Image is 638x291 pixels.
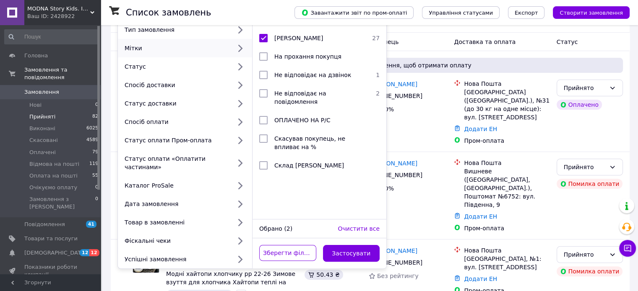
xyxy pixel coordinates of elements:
a: Додати ЕН [464,126,497,132]
span: 6025 [86,125,98,132]
span: 82 [92,113,98,121]
span: Без рейтингу [377,273,419,279]
div: Прийнято [564,162,606,172]
span: Експорт [515,10,538,16]
div: Мітки [121,44,231,52]
span: [PERSON_NAME] [274,35,323,41]
button: Чат з покупцем [619,240,636,257]
span: ОПЛАЧЕНО НА Р/С [274,117,331,124]
span: MODNA Story Kids. Інтернет-магазин модного дитячого та підліткового одягу та взуття [27,5,90,13]
a: Додати ЕН [464,213,497,220]
span: 119 [89,160,98,168]
div: Ваш ID: 2428922 [27,13,101,20]
span: 12 [80,249,89,256]
button: Управління статусами [422,6,500,19]
span: Склад [PERSON_NAME] [274,162,344,169]
button: Експорт [508,6,545,19]
div: Помилка оплати [557,266,623,276]
button: Завантажити звіт по пром-оплаті [294,6,414,19]
span: Управління статусами [429,10,493,16]
span: Очистити все [338,225,380,232]
div: Нова Пошта [464,246,549,255]
span: Виконані [29,125,55,132]
div: [GEOGRAPHIC_DATA], №1: вул. [STREET_ADDRESS] [464,255,549,271]
span: Нові [29,101,42,109]
span: Доставка та оплата [454,39,516,45]
div: 50.43 ₴ [305,270,343,280]
div: [PHONE_NUMBER] [367,90,424,102]
h1: Список замовлень [126,8,211,18]
div: [PHONE_NUMBER] [367,257,424,268]
div: Каталог ProSale [121,181,231,190]
div: Статус оплати Пром-оплата [121,136,231,144]
span: Замовлення [24,88,59,96]
div: Прийнято [564,250,606,259]
div: Тип замовлення [121,26,231,34]
span: 1 [369,71,380,79]
span: На прохання покупця [274,53,341,60]
button: Зберегти фільтр [259,245,316,261]
a: [PERSON_NAME] [369,80,417,88]
div: Фіскальні чеки [121,237,231,245]
span: Зберегти фільтр [263,249,312,257]
span: [DEMOGRAPHIC_DATA] [24,249,86,257]
span: 79 [92,149,98,156]
div: Статус [121,62,231,71]
span: 0 [95,184,98,191]
span: Замовлення та повідомлення [24,66,101,81]
span: Прийняті [29,113,55,121]
div: Спосіб оплати [121,118,231,126]
div: Обрано (2) [256,224,334,233]
div: Успішні замовлення [121,255,231,263]
span: Показники роботи компанії [24,263,78,278]
a: [PERSON_NAME] [369,247,417,255]
button: Застосувати [323,245,380,262]
span: 0 [95,196,98,211]
span: Скасував покупець, не впливає на % [274,135,345,150]
button: Створити замовлення [553,6,630,19]
div: Пром-оплата [464,224,549,232]
div: Пром-оплата [464,136,549,145]
span: Скасовані [29,136,58,144]
span: 27 [369,34,380,42]
span: Оплачені [29,149,56,156]
div: Дата замовлення [121,200,231,208]
span: Не відповідає на повідомлення [274,90,326,105]
a: Створити замовлення [544,9,630,15]
span: Товари та послуги [24,235,78,242]
span: Створити замовлення [560,10,623,16]
span: Завантажити звіт по пром-оплаті [301,9,407,16]
div: Нова Пошта [464,159,549,167]
span: 2 [369,89,380,98]
span: 12 [89,249,99,256]
span: Очікуємо оплату [29,184,77,191]
span: Замовлення з [PERSON_NAME] [29,196,95,211]
a: Додати ЕН [464,276,497,282]
span: Повідомлення [24,221,65,228]
div: Прийнято [564,83,606,93]
div: Спосіб доставки [121,81,231,89]
div: Оплачено [557,100,602,110]
div: Нова Пошта [464,80,549,88]
span: Головна [24,52,48,59]
a: [PERSON_NAME] [369,159,417,167]
span: 0 [95,101,98,109]
div: Помилка оплати [557,179,623,189]
span: Оплата на пошті [29,172,78,180]
span: 41 [86,221,96,228]
div: [GEOGRAPHIC_DATA] ([GEOGRAPHIC_DATA].), №31 (до 30 кг на одне місце): вул. [STREET_ADDRESS] [464,88,549,121]
span: 4589 [86,136,98,144]
span: Відмова на пошті [29,160,79,168]
span: 55 [92,172,98,180]
input: Пошук [4,29,99,44]
span: Статус [557,39,578,45]
div: Вишневе ([GEOGRAPHIC_DATA], [GEOGRAPHIC_DATA].), Поштомат №6752: вул. Південна, 9 [464,167,549,209]
div: Статус доставки [121,99,231,108]
span: Не відповідає на дзвінок [274,72,351,78]
div: Статус оплати «Оплатити частинами» [121,155,231,171]
div: [PHONE_NUMBER] [367,169,424,181]
div: Товар в замовленні [121,218,231,227]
